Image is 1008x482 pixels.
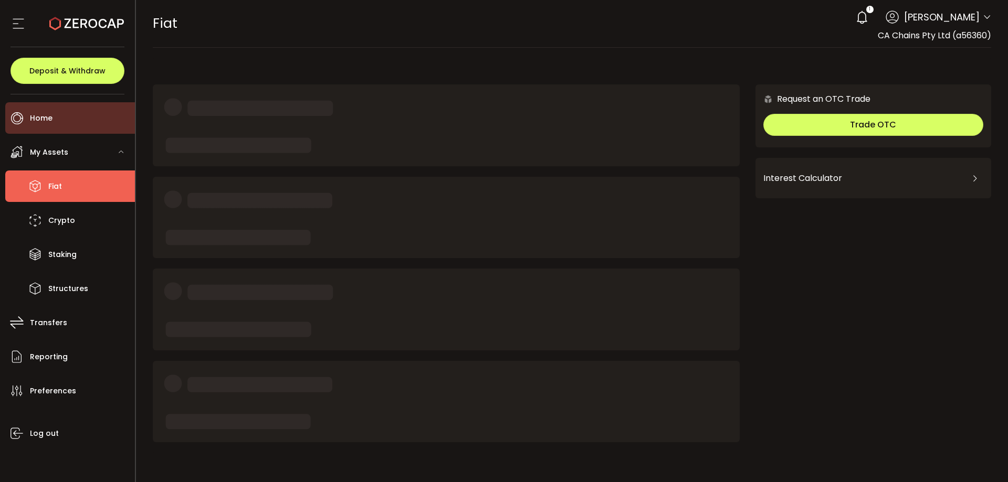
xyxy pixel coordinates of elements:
span: Structures [48,281,88,296]
button: Trade OTC [763,114,983,136]
div: Request an OTC Trade [755,92,870,105]
div: 聊天小组件 [886,369,1008,482]
span: Transfers [30,315,67,330]
span: 1 [869,6,870,13]
span: CA Chains Pty Ltd (a56360) [878,29,991,41]
button: Deposit & Withdraw [10,58,124,84]
span: Reporting [30,349,68,365]
span: Trade OTC [850,119,896,131]
span: Fiat [48,179,62,194]
span: Deposit & Withdraw [29,67,106,74]
span: Home [30,111,52,126]
img: 6nGpN7MZ9FLuBP83NiajKbTRY4UzlzQtBKtCrLLspmCkSvCZHBKvY3NxgQaT5JnOQREvtQ257bXeeSTueZfAPizblJ+Fe8JwA... [763,94,773,104]
div: Interest Calculator [763,166,983,191]
span: Fiat [153,14,177,33]
span: My Assets [30,145,68,160]
span: Staking [48,247,77,262]
span: Log out [30,426,59,441]
iframe: Chat Widget [886,369,1008,482]
span: [PERSON_NAME] [904,10,980,24]
span: Preferences [30,383,76,399]
span: Crypto [48,213,75,228]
